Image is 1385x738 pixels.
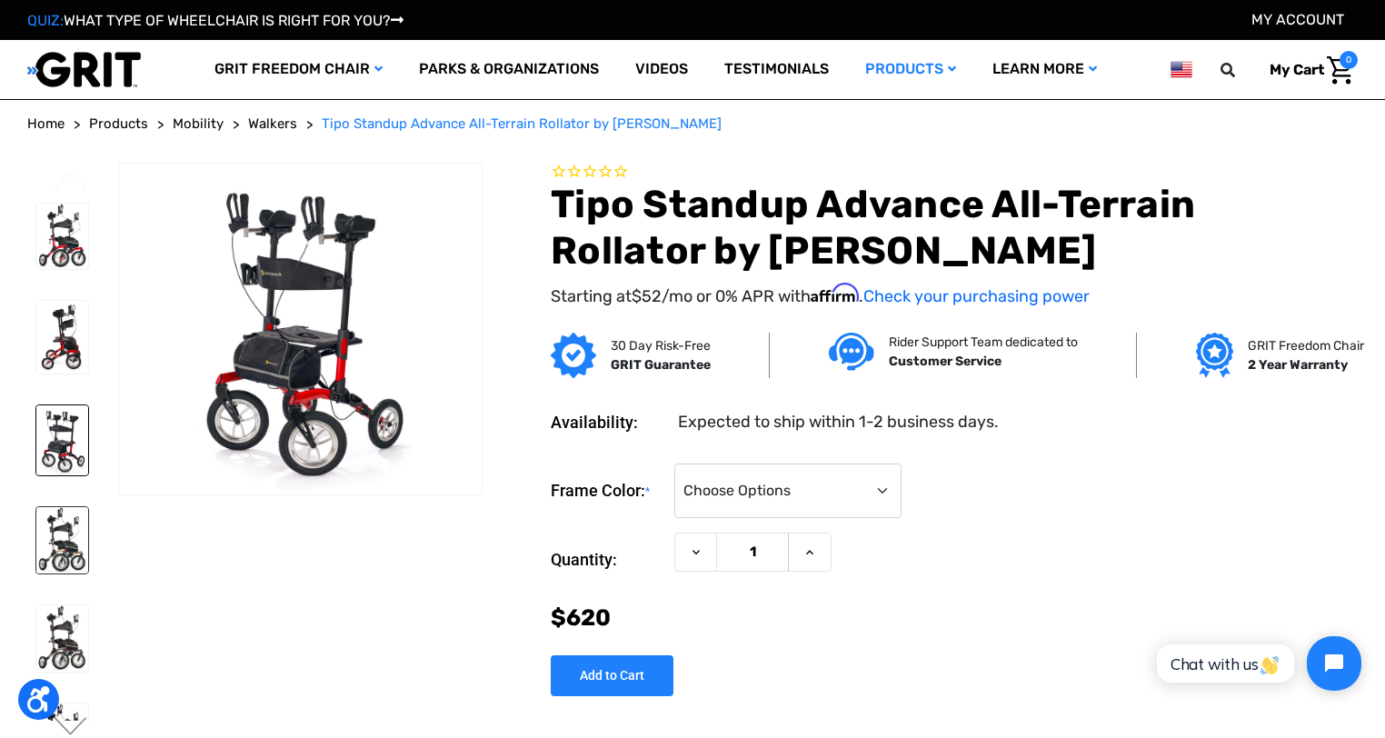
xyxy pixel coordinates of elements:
iframe: Tidio Chat [1137,621,1377,706]
a: Walkers [248,114,297,135]
span: QUIZ: [27,12,64,29]
a: Products [89,114,148,135]
img: Customer service [829,333,874,370]
input: Add to Cart [551,655,673,696]
span: Home [27,115,65,132]
p: Starting at /mo or 0% APR with . [551,283,1358,309]
img: GRIT All-Terrain Wheelchair and Mobility Equipment [27,51,141,88]
a: Check your purchasing power - Learn more about Affirm Financing (opens in modal) [863,286,1090,306]
img: GRIT Guarantee [551,333,596,378]
p: Rider Support Team dedicated to [889,333,1078,352]
a: Testimonials [706,40,847,99]
img: Grit freedom [1196,333,1233,378]
a: Tipo Standup Advance All-Terrain Rollator by [PERSON_NAME] [322,114,722,135]
img: Tipo Standup Advance All-Terrain Rollator by Comodita [36,605,88,672]
span: My Cart [1270,61,1324,78]
a: Home [27,114,65,135]
a: Videos [617,40,706,99]
nav: Breadcrumb [27,114,1358,135]
a: Parks & Organizations [401,40,617,99]
button: Go to slide 3 of 3 [52,171,90,193]
span: Tipo Standup Advance All-Terrain Rollator by [PERSON_NAME] [322,115,722,132]
span: $620 [551,604,611,631]
span: $52 [632,286,662,306]
img: Tipo Standup Advance All-Terrain Rollator by Comodita [36,405,88,475]
input: Search [1229,51,1256,89]
img: Tipo Standup Advance All-Terrain Rollator by Comodita [36,301,88,374]
strong: 2 Year Warranty [1248,357,1348,373]
dd: Expected to ship within 1-2 business days. [678,410,999,434]
strong: Customer Service [889,354,1001,369]
label: Quantity: [551,533,665,587]
label: Frame Color: [551,464,665,519]
span: Rated 0.0 out of 5 stars 0 reviews [551,163,1358,183]
p: GRIT Freedom Chair [1248,336,1364,355]
strong: GRIT Guarantee [611,357,711,373]
span: Walkers [248,115,297,132]
a: Products [847,40,974,99]
img: Tipo Standup Advance All-Terrain Rollator by Comodita [36,204,88,270]
span: 0 [1340,51,1358,69]
a: Account [1251,11,1344,28]
img: Tipo Standup Advance All-Terrain Rollator by Comodita [119,167,482,490]
h1: Tipo Standup Advance All-Terrain Rollator by [PERSON_NAME] [551,182,1358,274]
a: Cart with 0 items [1256,51,1358,89]
a: Mobility [173,114,224,135]
a: QUIZ:WHAT TYPE OF WHEELCHAIR IS RIGHT FOR YOU? [27,12,404,29]
img: Tipo Standup Advance All-Terrain Rollator by Comodita [36,507,88,573]
span: Mobility [173,115,224,132]
a: GRIT Freedom Chair [196,40,401,99]
span: Affirm [811,283,859,303]
dt: Availability: [551,410,665,434]
p: 30 Day Risk-Free [611,336,711,355]
span: Products [89,115,148,132]
a: Learn More [974,40,1115,99]
img: Cart [1327,56,1353,85]
img: us.png [1171,58,1192,81]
